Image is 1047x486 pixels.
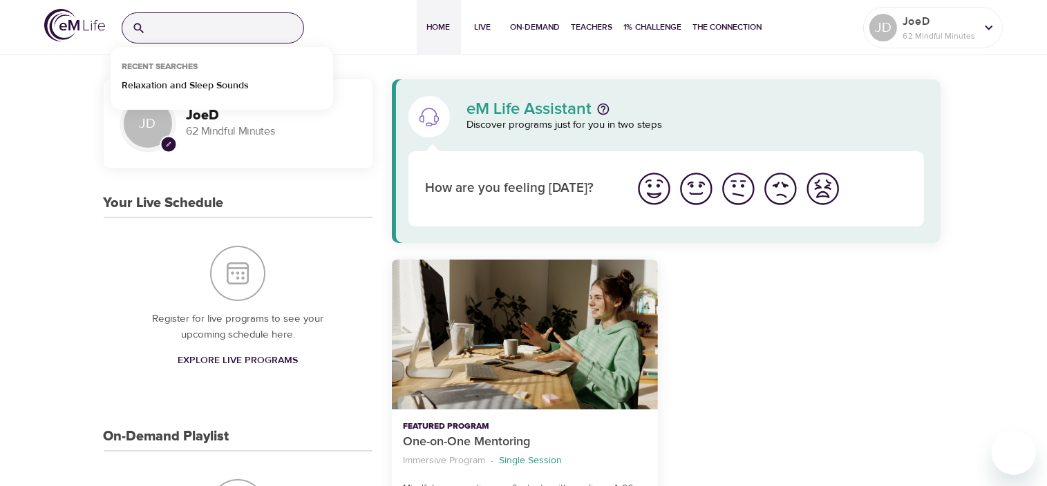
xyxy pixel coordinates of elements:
img: great [635,170,673,208]
button: I'm feeling good [675,168,717,210]
button: I'm feeling bad [760,168,802,210]
input: Find programs, teachers, etc... [151,13,303,43]
span: Teachers [572,20,613,35]
a: Explore Live Programs [172,348,303,373]
span: Home [422,20,455,35]
p: Relaxation and Sleep Sounds [122,79,249,99]
h3: On-Demand Playlist [104,429,229,445]
div: JD [869,14,897,41]
p: One-on-One Mentoring [403,433,647,451]
img: eM Life Assistant [418,106,440,128]
div: JD [120,96,176,151]
p: Single Session [499,454,562,468]
span: Explore Live Programs [178,352,298,369]
p: Featured Program [403,420,647,433]
span: On-Demand [511,20,560,35]
span: Live [466,20,500,35]
p: How are you feeling [DATE]? [425,179,616,199]
p: JoeD [903,13,976,30]
p: 62 Mindful Minutes [903,30,976,42]
button: I'm feeling ok [717,168,760,210]
span: The Connection [693,20,762,35]
img: Your Live Schedule [210,246,265,301]
img: good [677,170,715,208]
button: One-on-One Mentoring [392,260,658,409]
img: worst [804,170,842,208]
nav: breadcrumb [403,451,647,470]
p: 62 Mindful Minutes [187,124,356,139]
img: logo [44,9,105,41]
span: 1% Challenge [624,20,682,35]
li: · [491,451,493,470]
div: Recent Searches [111,61,209,79]
h3: JoeD [187,108,356,124]
p: Discover programs just for you in two steps [466,117,925,133]
img: bad [762,170,800,208]
p: eM Life Assistant [466,101,592,117]
p: Immersive Program [403,454,485,468]
img: ok [719,170,757,208]
p: Register for live programs to see your upcoming schedule here. [131,311,345,342]
iframe: Button to launch messaging window [992,431,1036,475]
h3: Your Live Schedule [104,195,224,211]
button: I'm feeling great [633,168,675,210]
button: I'm feeling worst [802,168,844,210]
